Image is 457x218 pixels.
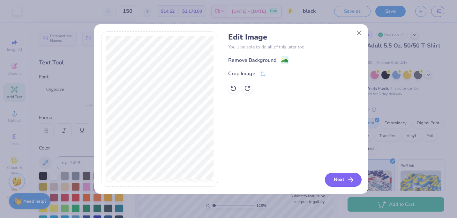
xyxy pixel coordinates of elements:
button: Close [353,27,365,39]
div: Crop Image [228,70,255,77]
p: You’ll be able to do all of this later too. [228,44,361,50]
div: Remove Background [228,56,276,64]
button: Next [325,173,362,187]
h4: Edit Image [228,33,361,42]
